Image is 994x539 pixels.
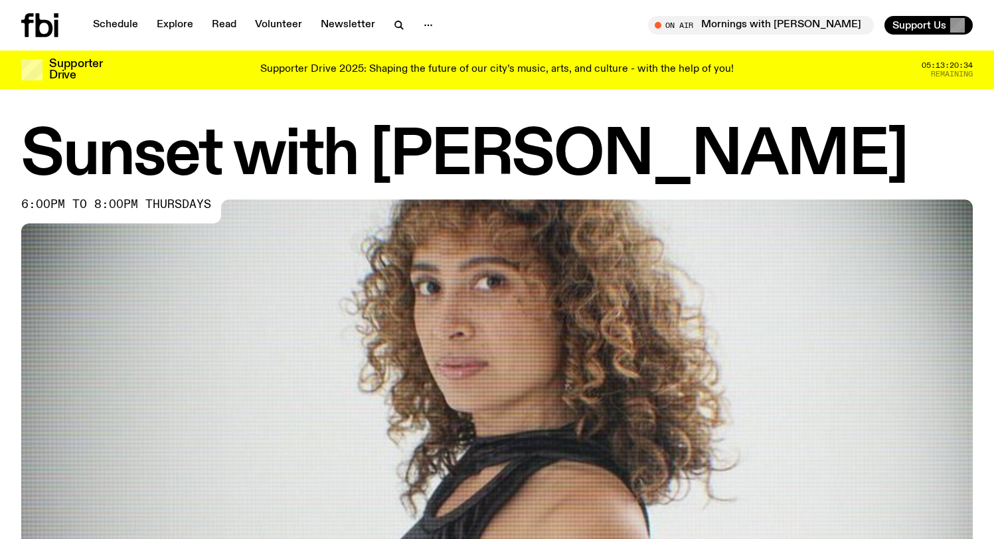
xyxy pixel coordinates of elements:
[892,19,946,31] span: Support Us
[931,70,973,78] span: Remaining
[922,62,973,69] span: 05:13:20:34
[204,16,244,35] a: Read
[260,64,734,76] p: Supporter Drive 2025: Shaping the future of our city’s music, arts, and culture - with the help o...
[884,16,973,35] button: Support Us
[648,16,874,35] button: On AirMornings with [PERSON_NAME] / going All Out
[49,58,102,81] h3: Supporter Drive
[21,199,211,210] span: 6:00pm to 8:00pm thursdays
[149,16,201,35] a: Explore
[21,126,973,186] h1: Sunset with [PERSON_NAME]
[247,16,310,35] a: Volunteer
[85,16,146,35] a: Schedule
[313,16,383,35] a: Newsletter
